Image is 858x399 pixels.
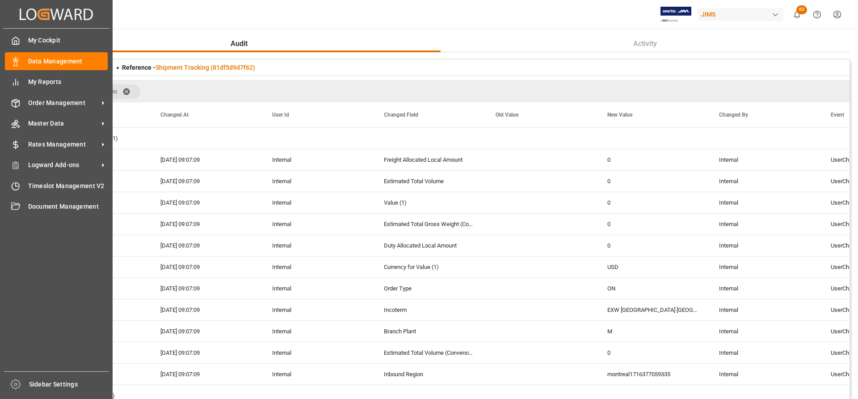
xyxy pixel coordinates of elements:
[597,321,708,342] div: M
[597,235,708,256] div: 0
[831,112,844,118] span: Event
[261,321,373,342] div: Internal
[708,364,820,385] div: Internal
[373,342,485,363] div: Estimated Total Volume (Conversion)
[5,198,108,215] a: Document Management
[597,299,708,320] div: EXW [GEOGRAPHIC_DATA] [GEOGRAPHIC_DATA] [GEOGRAPHIC_DATA]
[156,64,255,71] a: Shipment Tracking (81df5d9d7f62)
[28,181,108,191] span: Timeslot Management V2
[698,6,787,23] button: JIMS
[708,256,820,277] div: Internal
[150,235,261,256] div: [DATE] 09:07:09
[373,171,485,192] div: Estimated Total Volume
[29,380,109,389] span: Sidebar Settings
[261,235,373,256] div: Internal
[630,38,660,49] span: Activity
[597,192,708,213] div: 0
[597,214,708,235] div: 0
[373,299,485,320] div: Incoterm
[28,202,108,211] span: Document Management
[441,35,850,52] button: Activity
[261,192,373,213] div: Internal
[261,342,373,363] div: Internal
[150,364,261,385] div: [DATE] 09:07:09
[28,36,108,45] span: My Cockpit
[373,256,485,277] div: Currency for Value (1)
[384,112,418,118] span: Changed Field
[150,342,261,363] div: [DATE] 09:07:09
[150,321,261,342] div: [DATE] 09:07:09
[597,342,708,363] div: 0
[708,342,820,363] div: Internal
[261,149,373,170] div: Internal
[597,278,708,299] div: ON
[807,4,827,25] button: Help Center
[698,8,783,21] div: JIMS
[261,256,373,277] div: Internal
[597,364,708,385] div: montreal1716377059335
[708,149,820,170] div: Internal
[227,38,251,49] span: Audit
[708,192,820,213] div: Internal
[373,364,485,385] div: Inbound Region
[719,112,748,118] span: Changed By
[261,364,373,385] div: Internal
[150,214,261,235] div: [DATE] 09:07:09
[5,73,108,91] a: My Reports
[708,321,820,342] div: Internal
[150,192,261,213] div: [DATE] 09:07:09
[5,32,108,49] a: My Cockpit
[708,235,820,256] div: Internal
[150,149,261,170] div: [DATE] 09:07:09
[597,149,708,170] div: 0
[708,299,820,320] div: Internal
[787,4,807,25] button: show 62 new notifications
[660,7,691,22] img: Exertis%20JAM%20-%20Email%20Logo.jpg_1722504956.jpg
[28,77,108,87] span: My Reports
[5,52,108,70] a: Data Management
[150,278,261,299] div: [DATE] 09:07:09
[272,112,289,118] span: User Id
[373,214,485,235] div: Estimated Total Gross Weight (Conversion)
[597,171,708,192] div: 0
[160,112,189,118] span: Changed At
[28,119,99,128] span: Master Data
[708,278,820,299] div: Internal
[150,256,261,277] div: [DATE] 09:07:09
[496,112,518,118] span: Old Value
[122,64,255,71] span: Reference -
[28,160,99,170] span: Logward Add-ons
[28,140,99,149] span: Rates Management
[373,192,485,213] div: Value (1)
[150,171,261,192] div: [DATE] 09:07:09
[373,278,485,299] div: Order Type
[708,171,820,192] div: Internal
[607,112,632,118] span: New Value
[261,299,373,320] div: Internal
[108,128,118,149] span: (11)
[261,171,373,192] div: Internal
[150,299,261,320] div: [DATE] 09:07:09
[796,5,807,14] span: 62
[708,214,820,235] div: Internal
[261,278,373,299] div: Internal
[5,177,108,194] a: Timeslot Management V2
[373,235,485,256] div: Duty Allocated Local Amount
[28,57,108,66] span: Data Management
[38,35,441,52] button: Audit
[28,98,99,108] span: Order Management
[597,256,708,277] div: USD
[261,214,373,235] div: Internal
[373,321,485,342] div: Branch Plant
[373,149,485,170] div: Freight Allocated Local Amount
